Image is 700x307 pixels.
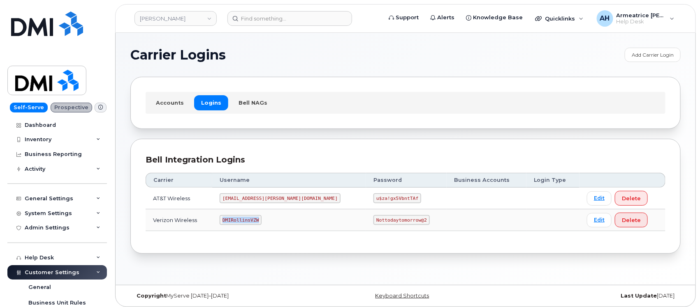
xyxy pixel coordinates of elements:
[497,293,681,299] div: [DATE]
[366,173,447,188] th: Password
[373,215,429,225] code: Nottodaytomorrow@2
[447,173,526,188] th: Business Accounts
[526,173,579,188] th: Login Type
[622,195,641,202] span: Delete
[220,215,262,225] code: DMIRollinsVZW
[232,95,274,110] a: Bell NAGs
[130,49,226,61] span: Carrier Logins
[220,193,341,203] code: [EMAIL_ADDRESS][PERSON_NAME][DOMAIN_NAME]
[373,193,421,203] code: u$za!gx5VbntTAf
[615,213,648,227] button: Delete
[149,95,191,110] a: Accounts
[146,173,212,188] th: Carrier
[146,154,665,166] div: Bell Integration Logins
[375,293,429,299] a: Keyboard Shortcuts
[625,48,681,62] a: Add Carrier Login
[621,293,657,299] strong: Last Update
[137,293,166,299] strong: Copyright
[146,188,212,209] td: AT&T Wireless
[146,209,212,231] td: Verizon Wireless
[615,191,648,206] button: Delete
[194,95,228,110] a: Logins
[130,293,314,299] div: MyServe [DATE]–[DATE]
[622,216,641,224] span: Delete
[587,191,612,206] a: Edit
[587,213,612,227] a: Edit
[212,173,366,188] th: Username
